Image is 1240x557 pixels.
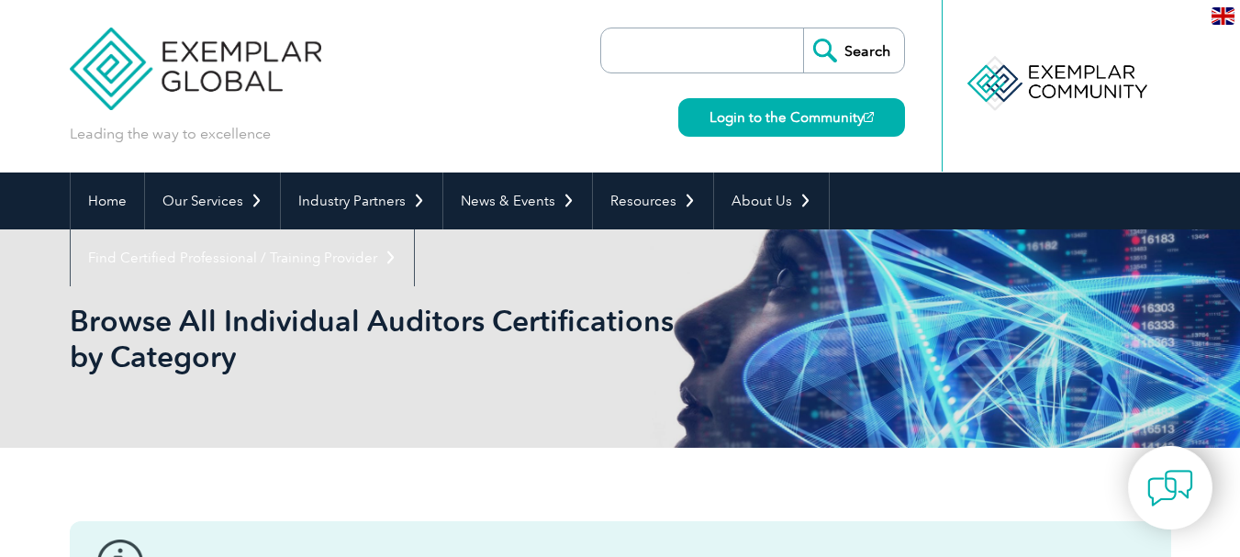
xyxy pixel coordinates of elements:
a: Our Services [145,173,280,229]
img: open_square.png [864,112,874,122]
a: Find Certified Professional / Training Provider [71,229,414,286]
a: Home [71,173,144,229]
a: Login to the Community [678,98,905,137]
a: About Us [714,173,829,229]
img: contact-chat.png [1147,465,1193,511]
p: Leading the way to excellence [70,124,271,144]
a: Resources [593,173,713,229]
h1: Browse All Individual Auditors Certifications by Category [70,303,775,374]
a: News & Events [443,173,592,229]
input: Search [803,28,904,72]
img: en [1212,7,1234,25]
a: Industry Partners [281,173,442,229]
